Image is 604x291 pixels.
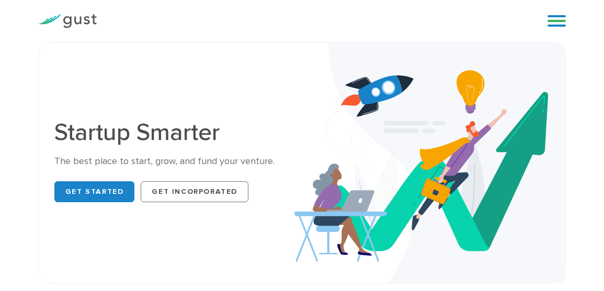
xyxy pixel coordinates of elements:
[141,181,248,202] a: Get Incorporated
[38,14,97,28] img: Gust Logo
[54,155,294,168] div: The best place to start, grow, and fund your venture.
[54,181,135,202] a: Get Started
[294,42,566,283] img: Startup Smarter Hero
[54,121,294,145] h1: Startup Smarter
